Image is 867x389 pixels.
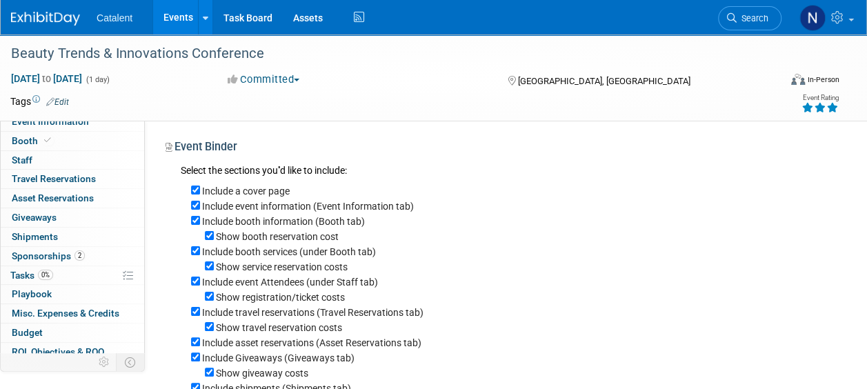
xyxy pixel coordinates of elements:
label: Include asset reservations (Asset Reservations tab) [202,337,421,348]
a: Staff [1,151,144,170]
span: Sponsorships [12,250,85,261]
a: Giveaways [1,208,144,227]
span: Catalent [97,12,132,23]
a: Misc. Expenses & Credits [1,304,144,323]
span: Travel Reservations [12,173,96,184]
label: Show service reservation costs [216,261,348,272]
span: Playbook [12,288,52,299]
span: ROI, Objectives & ROO [12,346,104,357]
a: Sponsorships2 [1,247,144,266]
span: to [40,73,53,84]
label: Include Giveaways (Giveaways tab) [202,352,355,363]
label: Show travel reservation costs [216,322,342,333]
a: Asset Reservations [1,189,144,208]
i: Booth reservation complete [44,137,51,144]
div: Event Binder [166,139,829,159]
a: Edit [46,97,69,107]
a: Travel Reservations [1,170,144,188]
td: Personalize Event Tab Strip [92,353,117,371]
span: Shipments [12,231,58,242]
span: Booth [12,135,54,146]
span: 0% [38,270,53,280]
span: Asset Reservations [12,192,94,203]
span: Search [737,13,768,23]
td: Tags [10,94,69,108]
img: Nicole Bullock [799,5,826,31]
label: Show giveaway costs [216,368,308,379]
div: Event Format [719,72,839,92]
label: Include event Attendees (under Staff tab) [202,277,378,288]
span: Budget [12,327,43,338]
div: In-Person [807,74,839,85]
a: Search [718,6,781,30]
a: Budget [1,323,144,342]
label: Include event information (Event Information tab) [202,201,414,212]
span: Giveaways [12,212,57,223]
label: Include booth information (Booth tab) [202,216,365,227]
span: [DATE] [DATE] [10,72,83,85]
span: Tasks [10,270,53,281]
label: Include travel reservations (Travel Reservations tab) [202,307,423,318]
button: Committed [223,72,305,87]
span: (1 day) [85,75,110,84]
a: ROI, Objectives & ROO [1,343,144,361]
a: Booth [1,132,144,150]
img: ExhibitDay [11,12,80,26]
div: Event Rating [801,94,839,101]
span: Staff [12,154,32,166]
a: Shipments [1,228,144,246]
span: [GEOGRAPHIC_DATA], [GEOGRAPHIC_DATA] [518,76,690,86]
span: 2 [74,250,85,261]
a: Event Information [1,112,144,131]
td: Toggle Event Tabs [117,353,145,371]
span: Misc. Expenses & Credits [12,308,119,319]
div: Select the sections you''d like to include: [181,163,829,179]
label: Show registration/ticket costs [216,292,345,303]
img: Format-Inperson.png [791,74,805,85]
label: Include booth services (under Booth tab) [202,246,376,257]
a: Playbook [1,285,144,303]
label: Show booth reservation cost [216,231,339,242]
label: Include a cover page [202,186,290,197]
div: Beauty Trends & Innovations Conference [6,41,768,66]
a: Tasks0% [1,266,144,285]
